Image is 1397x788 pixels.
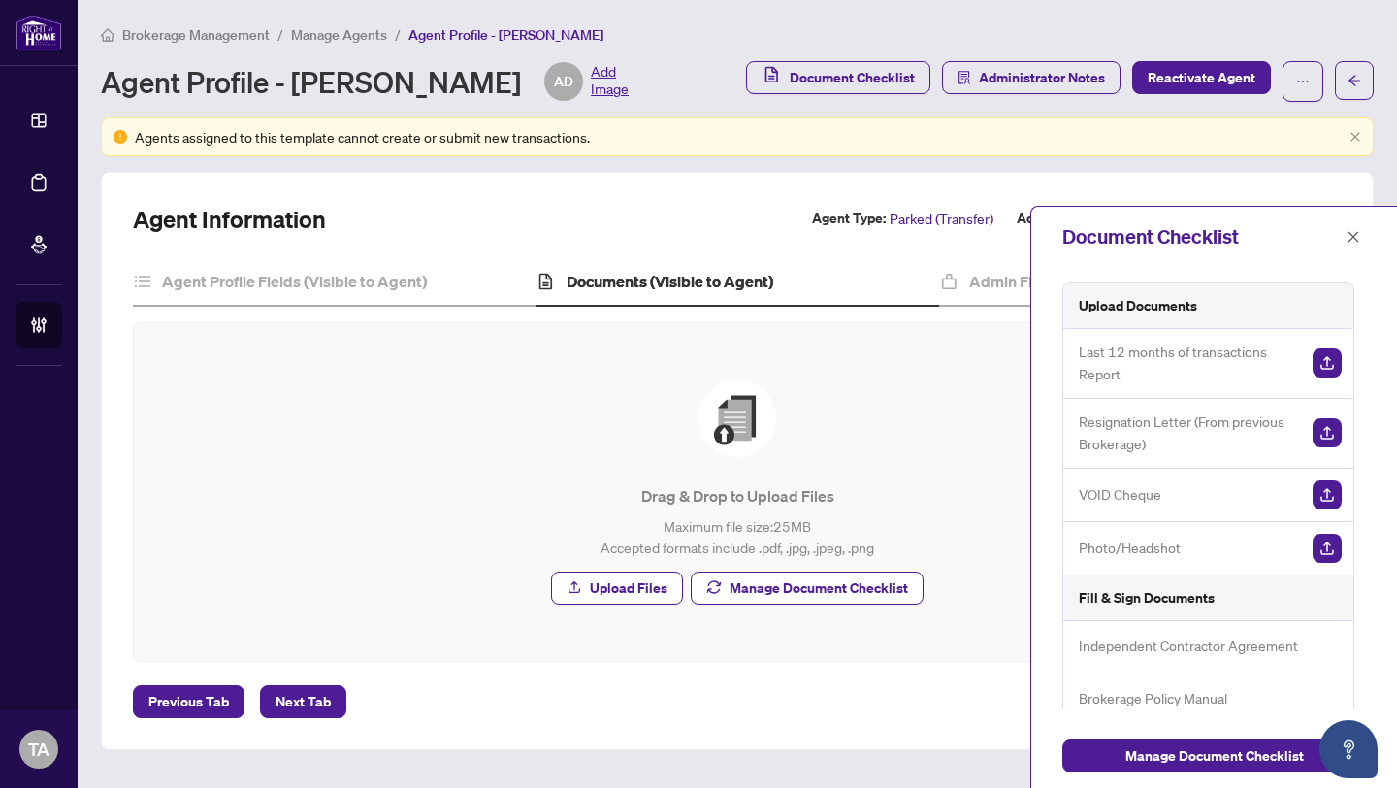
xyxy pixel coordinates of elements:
[1079,483,1161,506] span: VOID Cheque
[790,62,915,93] span: Document Checklist
[1296,75,1310,88] span: ellipsis
[812,208,886,230] label: Agent Type:
[890,208,993,230] span: Parked (Transfer)
[1313,348,1342,378] img: Upload Document
[260,685,346,718] button: Next Tab
[591,62,629,101] span: Add Image
[567,270,773,293] h4: Documents (Visible to Agent)
[395,23,401,46] li: /
[1079,295,1197,316] h5: Upload Documents
[1313,418,1342,447] img: Upload Document
[1125,740,1304,772] span: Manage Document Checklist
[1079,587,1215,608] h5: Fill & Sign Documents
[101,62,629,101] div: Agent Profile - [PERSON_NAME]
[101,28,114,42] span: home
[1349,131,1361,144] button: close
[730,573,908,604] span: Manage Document Checklist
[291,26,387,44] span: Manage Agents
[958,71,971,84] span: solution
[135,126,1342,148] div: Agents assigned to this template cannot create or submit new transactions.
[173,484,1302,508] p: Drag & Drop to Upload Files
[590,573,667,604] span: Upload Files
[1132,61,1271,94] button: Reactivate Agent
[157,346,1317,638] span: File UploadDrag & Drop to Upload FilesMaximum file size:25MBAccepted formats include .pdf, .jpg, ...
[133,685,244,718] button: Previous Tab
[16,15,62,50] img: logo
[1079,635,1298,657] span: Independent Contractor Agreement
[942,61,1121,94] button: Administrator Notes
[746,61,930,94] button: Document Checklist
[1062,222,1341,251] div: Document Checklist
[554,71,573,92] span: AD
[162,270,427,293] h4: Agent Profile Fields (Visible to Agent)
[408,26,603,44] span: Agent Profile - [PERSON_NAME]
[1079,410,1297,456] span: Resignation Letter (From previous Brokerage)
[1079,687,1227,709] span: Brokerage Policy Manual
[1148,62,1255,93] span: Reactivate Agent
[691,572,924,605] button: Manage Document Checklist
[276,686,331,717] span: Next Tab
[1319,720,1378,778] button: Open asap
[122,26,270,44] span: Brokerage Management
[114,130,127,144] span: exclamation-circle
[551,572,683,605] button: Upload Files
[1313,534,1342,563] img: Upload Document
[1062,739,1366,772] button: Manage Document Checklist
[1347,230,1360,244] span: close
[1017,208,1114,230] label: Account Status:
[28,736,49,763] span: TA
[173,515,1302,558] p: Maximum file size: 25 MB Accepted formats include .pdf, .jpg, .jpeg, .png
[1313,480,1342,509] img: Upload Document
[277,23,283,46] li: /
[1348,74,1361,87] span: arrow-left
[133,204,326,235] h2: Agent Information
[148,686,229,717] span: Previous Tab
[1079,537,1181,559] span: Photo/Headshot
[969,270,1218,293] h4: Admin Fields (Not Visible to Agent)
[1349,131,1361,143] span: close
[698,379,776,457] img: File Upload
[979,62,1105,93] span: Administrator Notes
[1079,341,1297,386] span: Last 12 months of transactions Report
